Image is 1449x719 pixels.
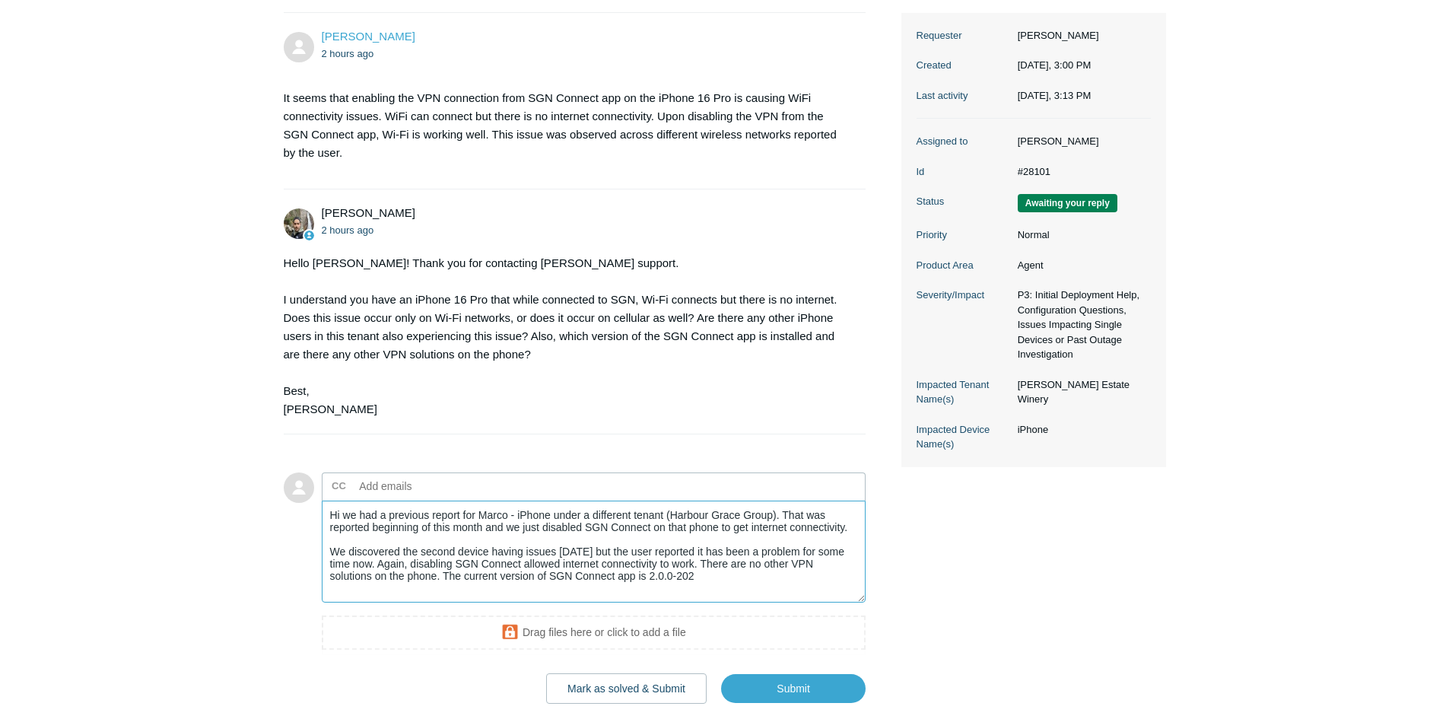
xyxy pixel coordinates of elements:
[1010,288,1151,362] dd: P3: Initial Deployment Help, Configuration Questions, Issues Impacting Single Devices or Past Out...
[1010,164,1151,180] dd: #28101
[917,194,1010,209] dt: Status
[917,258,1010,273] dt: Product Area
[917,227,1010,243] dt: Priority
[322,48,374,59] time: 09/12/2025, 15:00
[354,475,517,498] input: Add emails
[1018,59,1092,71] time: 09/12/2025, 15:00
[1010,134,1151,149] dd: [PERSON_NAME]
[917,164,1010,180] dt: Id
[322,224,374,236] time: 09/12/2025, 15:13
[721,674,866,703] input: Submit
[284,254,851,418] div: Hello [PERSON_NAME]! Thank you for contacting [PERSON_NAME] support. I understand you have an iPh...
[917,134,1010,149] dt: Assigned to
[322,30,415,43] span: Marvi Castroverde
[332,475,346,498] label: CC
[322,206,415,219] span: Michael Tjader
[917,288,1010,303] dt: Severity/Impact
[1010,28,1151,43] dd: [PERSON_NAME]
[322,30,415,43] a: [PERSON_NAME]
[917,28,1010,43] dt: Requester
[1018,194,1117,212] span: We are waiting for you to respond
[546,673,707,704] button: Mark as solved & Submit
[1010,422,1151,437] dd: iPhone
[917,422,1010,452] dt: Impacted Device Name(s)
[1010,258,1151,273] dd: Agent
[1010,377,1151,407] dd: [PERSON_NAME] Estate Winery
[284,89,851,162] p: It seems that enabling the VPN connection from SGN Connect app on the iPhone 16 Pro is causing Wi...
[322,501,866,603] textarea: Add your reply
[917,58,1010,73] dt: Created
[917,377,1010,407] dt: Impacted Tenant Name(s)
[1010,227,1151,243] dd: Normal
[1018,90,1092,101] time: 09/12/2025, 15:13
[917,88,1010,103] dt: Last activity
